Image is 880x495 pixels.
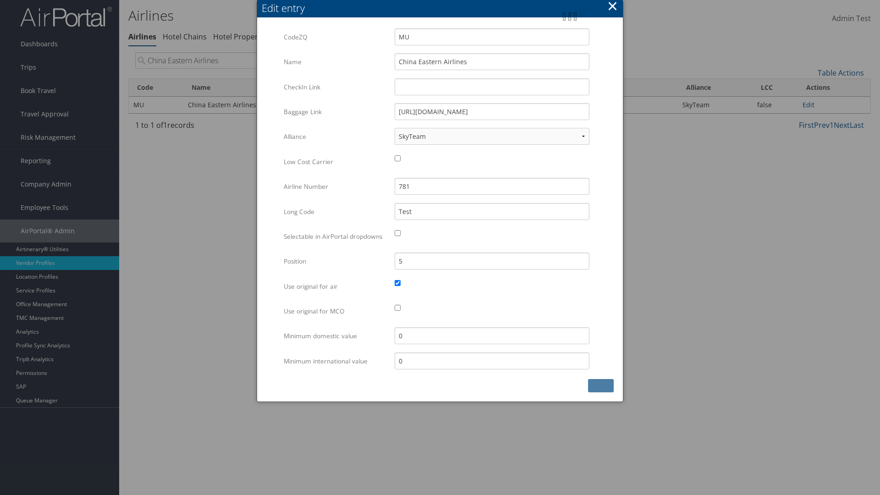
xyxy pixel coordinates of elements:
label: CodeZQ [284,28,388,46]
label: Use original for air [284,278,388,295]
label: Baggage Link [284,103,388,121]
label: Minimum domestic value [284,327,388,345]
label: Name [284,53,388,71]
label: Alliance [284,128,388,145]
label: Airline Number [284,178,388,195]
label: Low Cost Carrier [284,153,388,170]
label: Long Code [284,203,388,220]
label: Use original for MCO [284,302,388,320]
div: Edit entry [262,1,623,15]
label: CheckIn Link [284,78,388,96]
label: Selectable in AirPortal dropdowns [284,228,388,245]
label: Position [284,253,388,270]
label: Minimum international value [284,352,388,370]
